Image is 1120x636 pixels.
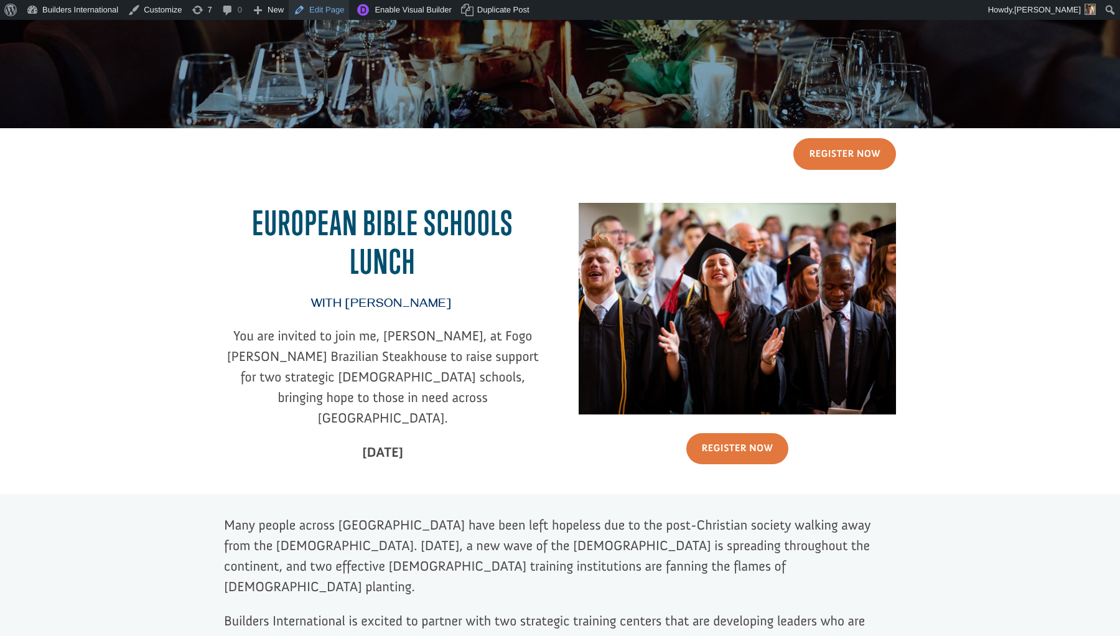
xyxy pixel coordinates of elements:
img: emoji partyPopper [100,26,110,36]
strong: Project Shovel Ready [29,38,103,47]
span: S lunch [350,203,513,282]
a: Register Now [686,433,789,465]
span: [PERSON_NAME] [1014,5,1081,14]
strong: [DATE] [362,444,403,461]
img: US.png [22,50,31,58]
p: Many people across [GEOGRAPHIC_DATA] have been left hopeless due to the post-Christian society wa... [224,515,896,610]
button: Donate [176,25,231,47]
div: to [22,39,171,47]
span: with [PERSON_NAME] [310,297,451,313]
span: [GEOGRAPHIC_DATA] , [GEOGRAPHIC_DATA] [34,50,171,58]
span: You are invited to join me, [PERSON_NAME], at Fogo [PERSON_NAME] Brazilian Steakhouse to raise su... [227,327,539,426]
div: [DEMOGRAPHIC_DATA] donated $1,000 [22,12,171,37]
img: 66675381_10157214985269647_7470333538164801536_n [579,203,896,414]
a: Register Now [793,138,896,170]
h2: EUROPEAN BIBLE SCHOOL [224,203,541,288]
